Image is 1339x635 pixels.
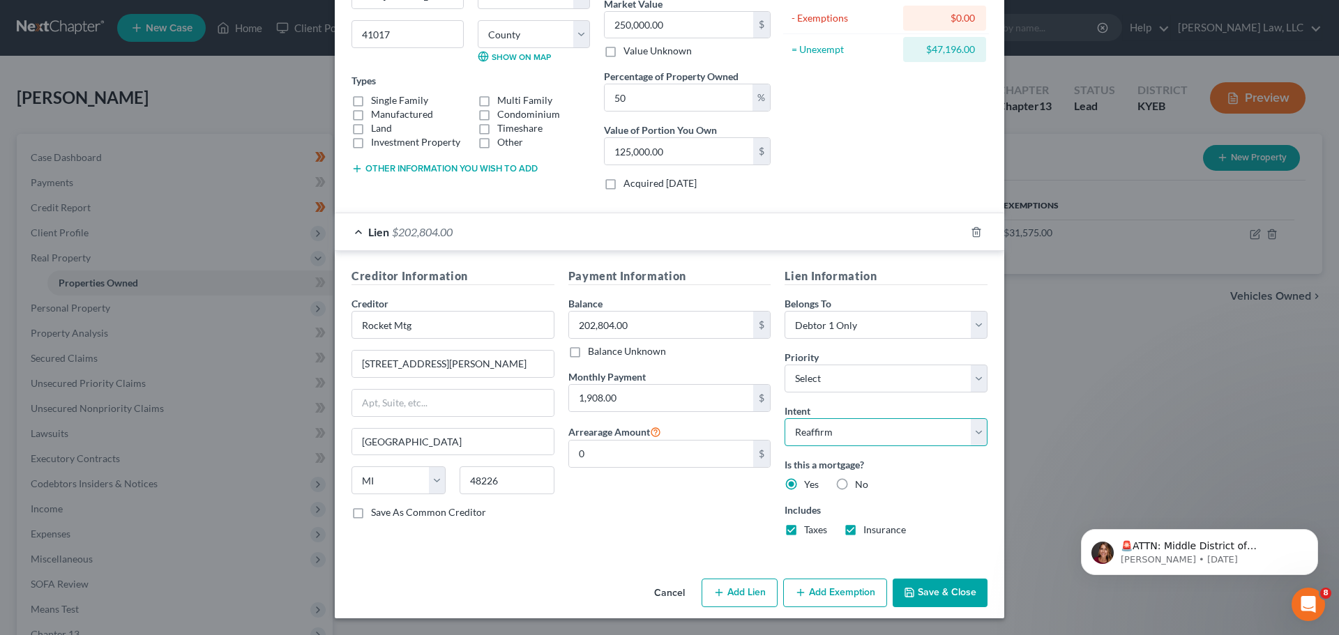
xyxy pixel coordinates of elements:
label: Value of Portion You Own [604,123,717,137]
span: Belongs To [785,298,831,309]
label: No [855,477,868,491]
h5: Payment Information [568,268,771,285]
button: Save & Close [893,579,988,608]
button: Cancel [643,580,696,608]
label: Types [351,73,376,88]
span: Lien [368,225,389,238]
div: % [752,84,770,111]
input: Enter city... [352,429,554,455]
label: Multi Family [497,93,552,107]
div: - Exemptions [792,11,897,25]
div: $0.00 [914,11,975,25]
label: Balance Unknown [588,344,666,358]
input: 0.00 [569,385,754,411]
h5: Creditor Information [351,268,554,285]
button: Add Lien [702,579,778,608]
input: Enter zip... [351,20,464,48]
label: Manufactured [371,107,433,121]
div: $ [753,312,770,338]
div: $ [753,138,770,165]
input: 0.00 [569,312,754,338]
input: Apt, Suite, etc... [352,390,554,416]
a: Show on Map [478,51,551,62]
input: Search creditor by name... [351,311,554,339]
label: Includes [785,503,988,517]
label: Timeshare [497,121,543,135]
input: 0.00 [605,12,753,38]
input: 0.00 [569,441,754,467]
label: Yes [804,477,819,491]
span: $202,804.00 [392,225,453,238]
label: Arrearage Amount [568,423,661,440]
label: Condominium [497,107,560,121]
label: Monthly Payment [568,369,646,384]
label: Percentage of Property Owned [604,69,739,84]
span: Priority [785,351,819,363]
label: Land [371,121,392,135]
button: Other information you wish to add [351,163,538,174]
span: 8 [1320,588,1331,599]
div: $ [753,385,770,411]
input: Enter zip... [460,466,554,494]
div: $ [753,441,770,467]
label: Acquired [DATE] [623,176,697,190]
label: Taxes [804,523,827,537]
div: $47,196.00 [914,43,975,56]
label: Is this a mortgage? [785,457,988,472]
label: Save As Common Creditor [371,505,486,519]
label: Single Family [371,93,428,107]
label: Investment Property [371,135,460,149]
button: Add Exemption [783,579,887,608]
h5: Lien Information [785,268,988,285]
input: 0.00 [605,84,752,111]
div: = Unexempt [792,43,897,56]
label: Insurance [863,523,906,537]
iframe: Intercom notifications message [1060,500,1339,597]
iframe: Intercom live chat [1292,588,1325,621]
input: 0.00 [605,138,753,165]
label: Other [497,135,523,149]
span: Creditor [351,298,388,309]
label: Value Unknown [623,44,692,58]
input: Enter address... [352,351,554,377]
label: Intent [785,404,810,418]
label: Balance [568,296,603,311]
div: $ [753,12,770,38]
